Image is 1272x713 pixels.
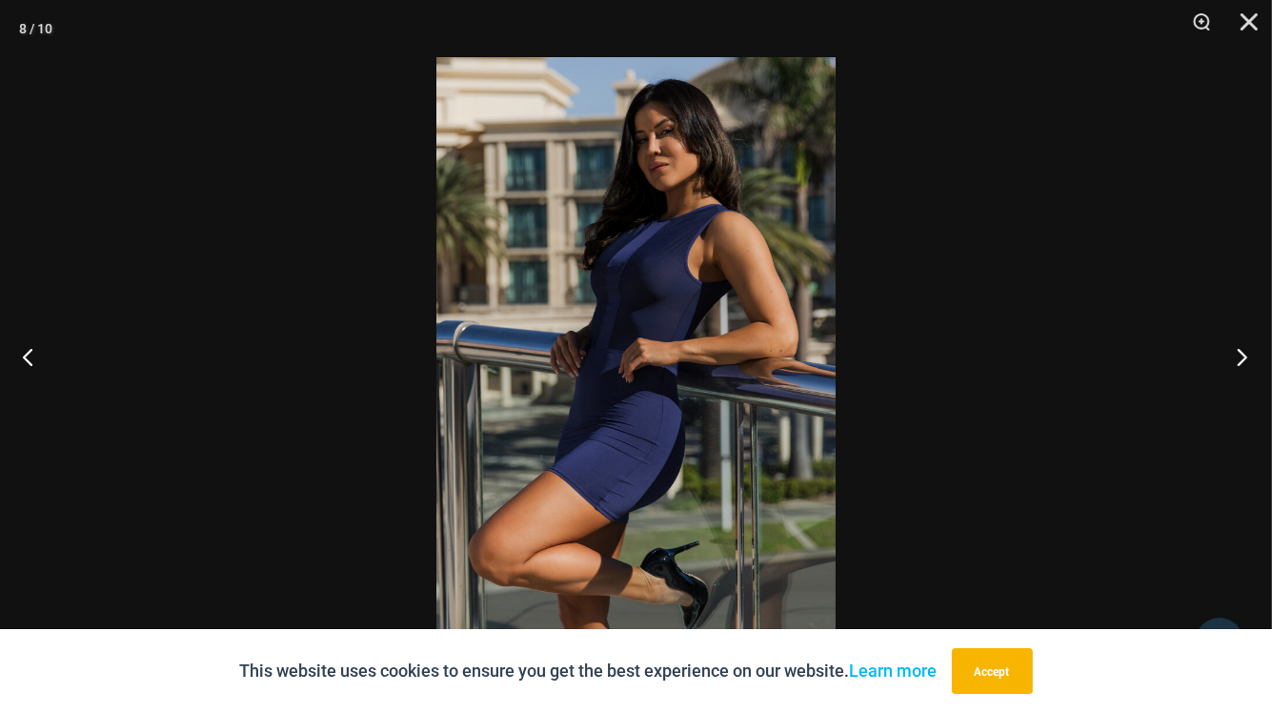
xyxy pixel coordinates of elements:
[952,648,1033,694] button: Accept
[436,57,836,656] img: Desire Me Navy 5192 Dress 13
[1201,309,1272,404] button: Next
[240,657,938,685] p: This website uses cookies to ensure you get the best experience on our website.
[19,14,52,43] div: 8 / 10
[850,661,938,681] a: Learn more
